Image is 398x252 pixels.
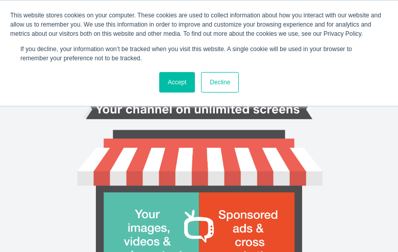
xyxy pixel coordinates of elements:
[201,72,239,93] a: Decline
[20,44,378,63] p: If you decline, your information won’t be tracked when you visit this website. A single cookie wi...
[347,203,398,252] iframe: Chat Widget
[159,72,195,93] a: Accept
[10,11,388,38] div: This website stores cookies on your computer. These cookies are used to collect information about...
